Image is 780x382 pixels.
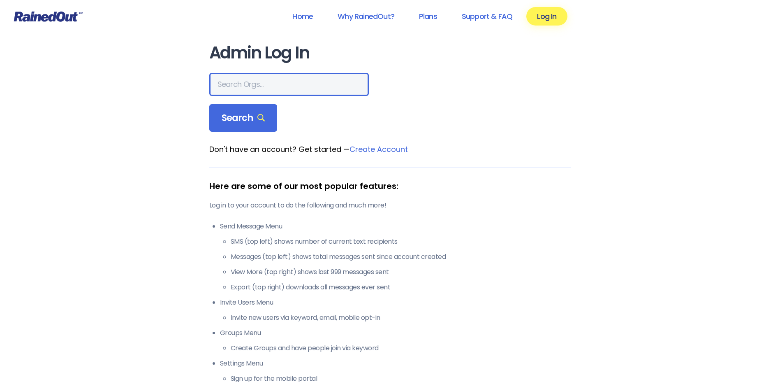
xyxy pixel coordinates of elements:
span: Search [222,112,265,124]
a: Home [282,7,324,26]
a: Create Account [349,144,408,154]
li: SMS (top left) shows number of current text recipients [231,237,571,247]
li: Invite Users Menu [220,298,571,323]
li: Create Groups and have people join via keyword [231,343,571,353]
li: Messages (top left) shows total messages sent since account created [231,252,571,262]
a: Support & FAQ [451,7,523,26]
input: Search Orgs… [209,73,369,96]
h1: Admin Log In [209,44,571,62]
p: Log in to your account to do the following and much more! [209,200,571,210]
a: Why RainedOut? [327,7,405,26]
li: Send Message Menu [220,221,571,292]
a: Plans [408,7,448,26]
li: View More (top right) shows last 999 messages sent [231,267,571,277]
div: Search [209,104,278,132]
a: Log In [526,7,567,26]
li: Groups Menu [220,328,571,353]
li: Invite new users via keyword, email, mobile opt-in [231,313,571,323]
div: Here are some of our most popular features: [209,180,571,192]
li: Export (top right) downloads all messages ever sent [231,282,571,292]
